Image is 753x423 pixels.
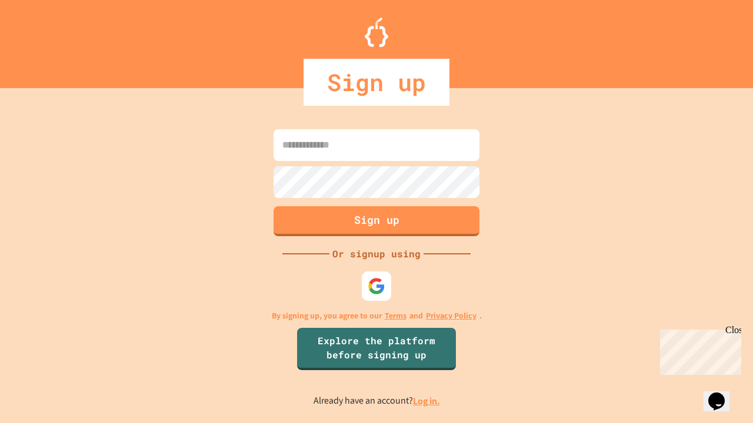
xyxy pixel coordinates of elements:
[297,328,456,370] a: Explore the platform before signing up
[329,247,424,261] div: Or signup using
[385,310,407,322] a: Terms
[5,5,81,75] div: Chat with us now!Close
[274,206,479,236] button: Sign up
[413,395,440,407] a: Log in.
[426,310,477,322] a: Privacy Policy
[655,325,741,375] iframe: chat widget
[368,277,385,295] img: google-icon.svg
[314,394,440,408] p: Already have an account?
[304,59,449,106] div: Sign up
[365,18,388,47] img: Logo.svg
[272,310,482,322] p: By signing up, you agree to our and .
[704,376,741,411] iframe: chat widget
